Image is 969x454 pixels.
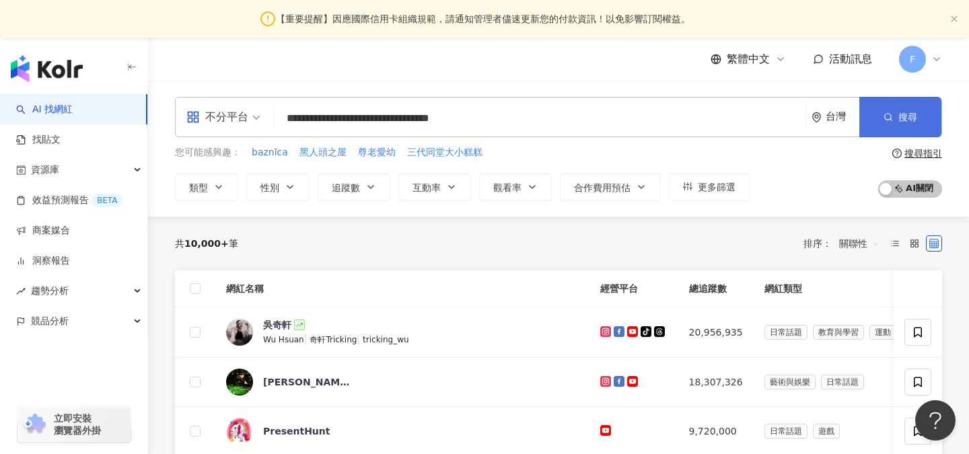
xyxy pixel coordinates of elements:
[31,276,69,306] span: 趨勢分析
[175,146,241,159] span: 您可能感興趣：
[764,375,816,389] span: 藝術與娛樂
[263,424,330,438] div: PresentHunt
[727,52,770,67] span: 繁體中文
[263,318,291,332] div: 吳奇軒
[304,334,310,344] span: |
[31,306,69,336] span: 競品分析
[276,11,690,26] span: 【重要提醒】因應國際信用卡組織規範，請通知管理者儘速更新您的付款資訊！以免影響訂閱權益。
[260,182,279,193] span: 性別
[16,103,73,116] a: searchAI 找網紅
[574,182,631,193] span: 合作費用預估
[910,52,915,67] span: F
[821,375,864,389] span: 日常話題
[950,15,958,23] span: close
[479,174,552,200] button: 觀看率
[829,52,872,65] span: 活動訊息
[357,145,396,160] button: 尊老愛幼
[16,224,70,237] a: 商案媒合
[251,145,289,160] button: baznīca
[175,174,238,200] button: 類型
[898,112,917,122] span: 搜尋
[31,155,59,185] span: 資源庫
[678,358,754,407] td: 18,307,326
[186,106,248,128] div: 不分平台
[17,406,131,443] a: chrome extension立即安裝 瀏覽器外掛
[226,319,253,346] img: KOL Avatar
[915,400,956,441] iframe: Help Scout Beacon - Open
[869,325,896,340] span: 運動
[22,414,48,435] img: chrome extension
[16,133,61,147] a: 找貼文
[16,287,26,296] span: rise
[310,335,357,344] span: 奇軒Tricking
[859,97,941,137] button: 搜尋
[812,112,822,122] span: environment
[246,174,310,200] button: 性別
[412,182,441,193] span: 互動率
[252,146,288,159] span: baznīca
[754,270,961,307] th: 網紅類型
[950,15,958,24] button: close
[263,335,304,344] span: Wu Hsuan
[678,270,754,307] th: 總追蹤數
[398,174,471,200] button: 互動率
[892,149,902,158] span: question-circle
[263,375,351,389] div: [PERSON_NAME] [PERSON_NAME]
[186,110,200,124] span: appstore
[813,325,864,340] span: 教育與學習
[54,412,101,437] span: 立即安裝 瀏覽器外掛
[299,146,347,159] span: 黑人頭之屋
[493,182,522,193] span: 觀看率
[678,307,754,358] td: 20,956,935
[813,424,840,439] span: 遊戲
[226,318,579,346] a: KOL Avatar吳奇軒Wu Hsuan|奇軒Tricking|tricking_wu
[839,233,880,254] span: 關聯性
[215,270,589,307] th: 網紅名稱
[560,174,661,200] button: 合作費用預估
[16,194,122,207] a: 效益預測報告BETA
[226,418,253,445] img: KOL Avatar
[299,145,347,160] button: 黑人頭之屋
[226,418,579,445] a: KOL AvatarPresentHunt
[589,270,678,307] th: 經營平台
[407,146,482,159] span: 三代同堂大小糕糕
[764,325,808,340] span: 日常話題
[332,182,360,193] span: 追蹤數
[764,424,808,439] span: 日常話題
[358,146,396,159] span: 尊老愛幼
[357,334,363,344] span: |
[184,238,229,249] span: 10,000+
[16,254,70,268] a: 洞察報告
[669,174,750,200] button: 更多篩選
[189,182,208,193] span: 類型
[698,182,735,192] span: 更多篩選
[226,369,579,395] a: KOL Avatar[PERSON_NAME] [PERSON_NAME]
[226,369,253,395] img: KOL Avatar
[826,111,859,122] div: 台灣
[406,145,483,160] button: 三代同堂大小糕糕
[175,238,238,249] div: 共 筆
[363,335,409,344] span: tricking_wu
[803,233,887,254] div: 排序：
[318,174,390,200] button: 追蹤數
[904,148,942,159] div: 搜尋指引
[11,55,83,82] img: logo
